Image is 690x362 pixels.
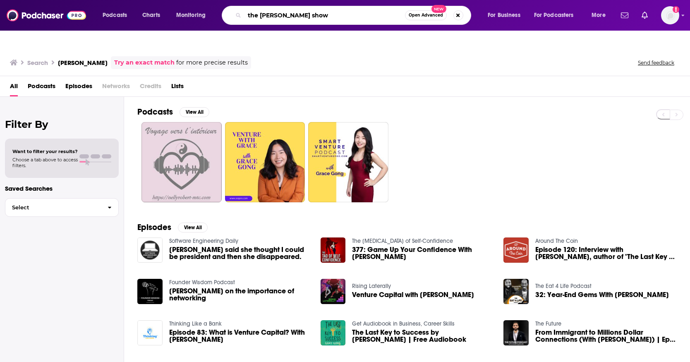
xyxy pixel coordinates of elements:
[102,79,130,96] span: Networks
[169,288,311,302] span: [PERSON_NAME] on the importance of networking
[10,79,18,96] a: All
[230,6,479,25] div: Search podcasts, credits, & more...
[97,9,138,22] button: open menu
[12,149,78,154] span: Want to filter your results?
[137,9,165,22] a: Charts
[169,246,311,260] a: Grace Gong said she thought I could be president and then she disappeared.
[7,7,86,23] img: Podchaser - Follow, Share and Rate Podcasts
[592,10,606,21] span: More
[58,59,108,67] h3: [PERSON_NAME]
[482,9,531,22] button: open menu
[503,279,529,304] img: 32: Year-End Gems With Grace Gong
[5,118,119,130] h2: Filter By
[535,320,561,327] a: The Future
[405,10,447,20] button: Open AdvancedNew
[321,237,346,263] img: 377: Game Up Your Confidence With Grace Gong
[409,13,443,17] span: Open Advanced
[638,8,651,22] a: Show notifications dropdown
[586,9,616,22] button: open menu
[503,320,529,345] img: From Immigrant to Millions Dollar Connections (With Grace Gong) | Ep 002
[352,291,474,298] span: Venture Capital with [PERSON_NAME]
[5,185,119,192] p: Saved Searches
[535,291,669,298] a: 32: Year-End Gems With Grace Gong
[176,58,248,67] span: for more precise results
[488,10,520,21] span: For Business
[114,58,175,67] a: Try an exact match
[65,79,92,96] a: Episodes
[352,246,494,260] span: 377: Game Up Your Confidence With [PERSON_NAME]
[12,157,78,168] span: Choose a tab above to access filters.
[535,291,669,298] span: 32: Year-End Gems With [PERSON_NAME]
[169,288,311,302] a: Grace Gong on the importance of networking
[176,10,206,21] span: Monitoring
[169,237,238,245] a: Software Engineering Daily
[5,198,119,217] button: Select
[169,279,235,286] a: Founder Wisdom Podcast
[352,329,494,343] span: The Last Key to Success by [PERSON_NAME] | Free Audiobook
[352,283,391,290] a: Rising Laterally
[535,237,578,245] a: Around The Coin
[180,107,209,117] button: View All
[137,237,163,263] img: Grace Gong said she thought I could be president and then she disappeared.
[535,329,677,343] a: From Immigrant to Millions Dollar Connections (With Grace Gong) | Ep 002
[142,10,160,21] span: Charts
[534,10,574,21] span: For Podcasters
[529,9,586,22] button: open menu
[244,9,405,22] input: Search podcasts, credits, & more...
[321,320,346,345] img: The Last Key to Success by Grace Gong | Free Audiobook
[661,6,679,24] span: Logged in as creseburg
[535,246,677,260] a: Episode 120: Interview with Grace Gong, author of "The Last Key To Success"
[169,246,311,260] span: [PERSON_NAME] said she thought I could be president and then she disappeared.
[635,59,677,66] button: Send feedback
[5,205,101,210] span: Select
[137,279,163,304] img: Grace Gong on the importance of networking
[169,329,311,343] span: Episode 83: What is Venture Capital? With [PERSON_NAME]
[28,79,55,96] a: Podcasts
[137,222,171,233] h2: Episodes
[171,79,184,96] a: Lists
[661,6,679,24] img: User Profile
[431,5,446,13] span: New
[352,237,453,245] a: The Tao of Self-Confidence
[170,9,216,22] button: open menu
[535,246,677,260] span: Episode 120: Interview with [PERSON_NAME], author of "The Last Key To Success"
[661,6,679,24] button: Show profile menu
[137,222,208,233] a: EpisodesView All
[352,320,455,327] a: Get Audiobook in Business, Career Skills
[137,107,173,117] h2: Podcasts
[140,79,161,96] span: Credits
[352,329,494,343] a: The Last Key to Success by Grace Gong | Free Audiobook
[352,246,494,260] a: 377: Game Up Your Confidence With Grace Gong
[178,223,208,233] button: View All
[673,6,679,13] svg: Add a profile image
[137,320,163,345] img: Episode 83: What is Venture Capital? With Grace Gong
[535,283,592,290] a: The Eat 4 Life Podcast
[535,329,677,343] span: From Immigrant to Millions Dollar Connections (With [PERSON_NAME]) | Ep 002
[503,237,529,263] img: Episode 120: Interview with Grace Gong, author of "The Last Key To Success"
[169,329,311,343] a: Episode 83: What is Venture Capital? With Grace Gong
[169,320,222,327] a: Thinking Like a Bank
[103,10,127,21] span: Podcasts
[27,59,48,67] h3: Search
[321,279,346,304] img: Venture Capital with Grace Gong
[352,291,474,298] a: Venture Capital with Grace Gong
[137,107,209,117] a: PodcastsView All
[618,8,632,22] a: Show notifications dropdown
